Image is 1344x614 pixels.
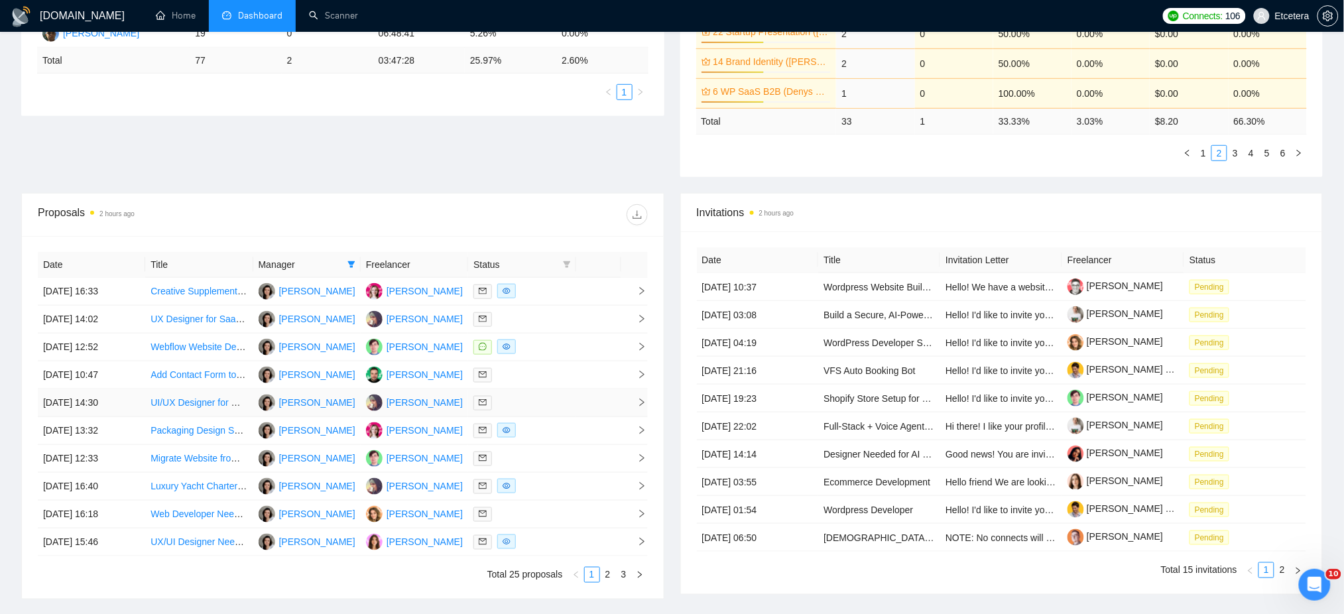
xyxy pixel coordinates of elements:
[1150,48,1228,78] td: $0.00
[366,395,383,411] img: PS
[1275,145,1291,161] li: 6
[479,482,487,490] span: mail
[1257,11,1266,21] span: user
[1068,392,1163,402] a: [PERSON_NAME]
[696,108,837,134] td: Total
[1244,146,1258,160] a: 4
[1190,309,1235,320] a: Pending
[387,534,463,549] div: [PERSON_NAME]
[259,397,355,407] a: TT[PERSON_NAME]
[1068,364,1200,375] a: [PERSON_NAME] Bronfain
[697,468,819,496] td: [DATE] 03:55
[479,315,487,323] span: mail
[697,247,819,273] th: Date
[38,445,145,473] td: [DATE] 12:33
[627,204,648,225] button: download
[759,210,794,217] time: 2 hours ago
[309,10,358,21] a: searchScanner
[1317,11,1339,21] a: setting
[1068,473,1084,490] img: c1xla-haZDe3rTgCpy3_EKqnZ9bE1jCu9HkBpl3J4QwgQIcLjIh-6uLdGjM-EeUJe5
[818,412,940,440] td: Full-Stack + Voice Agent AI Developer (Hourly Contract, Immediate Start)
[1190,308,1229,322] span: Pending
[1195,145,1211,161] li: 1
[836,108,914,134] td: 33
[633,84,648,100] li: Next Page
[99,210,135,217] time: 2 hours ago
[387,479,463,493] div: [PERSON_NAME]
[190,20,281,48] td: 19
[366,424,463,435] a: AS[PERSON_NAME]
[818,329,940,357] td: WordPress Developer Support
[818,357,940,385] td: VFS Auto Booking Bot
[366,534,383,550] img: PD
[1190,532,1235,542] a: Pending
[1259,563,1274,578] a: 1
[818,468,940,496] td: Ecommerce Development
[366,339,383,355] img: DM
[600,567,616,583] li: 2
[259,506,275,522] img: TT
[1274,562,1290,578] li: 2
[915,108,993,134] td: 1
[503,287,511,295] span: eye
[627,314,646,324] span: right
[836,48,914,78] td: 2
[1190,281,1235,292] a: Pending
[1062,247,1184,273] th: Freelancer
[1068,306,1084,323] img: c1Hg7SEEXlRSL7qw9alyXYuBTAoT3mZQnK_sLPzbWuX01cxZ_vFNQqRjIsovb9WlI0
[1190,363,1229,378] span: Pending
[253,252,361,278] th: Manager
[366,480,463,491] a: PS[PERSON_NAME]
[282,20,373,48] td: 0
[361,252,468,278] th: Freelancer
[1068,531,1163,542] a: [PERSON_NAME]
[279,367,355,382] div: [PERSON_NAME]
[42,25,59,42] img: AP
[1068,475,1163,486] a: [PERSON_NAME]
[1229,48,1307,78] td: 0.00%
[1290,562,1306,578] button: right
[387,451,463,465] div: [PERSON_NAME]
[1260,146,1274,160] a: 5
[259,367,275,383] img: TT
[601,84,617,100] li: Previous Page
[1190,419,1229,434] span: Pending
[1190,365,1235,375] a: Pending
[479,343,487,351] span: message
[697,412,819,440] td: [DATE] 22:02
[38,361,145,389] td: [DATE] 10:47
[1211,145,1227,161] li: 2
[1212,146,1227,160] a: 2
[1150,19,1228,48] td: $0.00
[279,339,355,354] div: [PERSON_NAME]
[1068,529,1084,546] img: c1uQAp2P99HDXYUFkeHKoeFwhe7Elps9CCLFLliUPMTetWuUr07oTfKPrUlrsnlI0k
[940,247,1062,273] th: Invitation Letter
[1291,145,1307,161] li: Next Page
[345,255,358,275] span: filter
[479,399,487,406] span: mail
[366,311,383,328] img: PS
[697,204,1307,221] span: Invitations
[279,479,355,493] div: [PERSON_NAME]
[479,287,487,295] span: mail
[366,506,383,522] img: AP
[259,422,275,439] img: TT
[824,310,1192,320] a: Build a Secure, AI-Powered Consumer Platform - Full Stack Engineer (Fixed-Price $25k+)
[38,204,343,225] div: Proposals
[993,48,1071,78] td: 50.00%
[605,88,613,96] span: left
[279,423,355,438] div: [PERSON_NAME]
[1068,336,1163,347] a: [PERSON_NAME]
[279,312,355,326] div: [PERSON_NAME]
[632,567,648,583] li: Next Page
[366,369,463,379] a: AS[PERSON_NAME]
[387,395,463,410] div: [PERSON_NAME]
[1276,146,1290,160] a: 6
[818,301,940,329] td: Build a Secure, AI-Powered Consumer Platform - Full Stack Engineer (Fixed-Price $25k+)
[1243,145,1259,161] li: 4
[259,508,355,519] a: TT[PERSON_NAME]
[259,313,355,324] a: TT[PERSON_NAME]
[145,389,253,417] td: UI/UX Designer for Mobile-First SaaS MVP
[38,473,145,501] td: [DATE] 16:40
[818,440,940,468] td: Designer Needed for AI Legacy Project – Pitch Deck + WordPress Microsite (Brand Assets Provided)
